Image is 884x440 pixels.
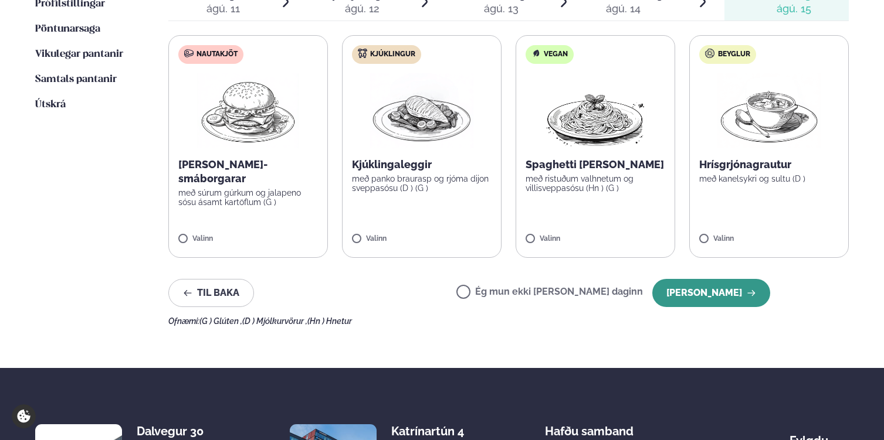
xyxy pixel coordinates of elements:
img: beef.svg [184,49,194,58]
a: Útskrá [35,98,66,112]
a: Cookie settings [12,404,36,428]
img: Vegan.svg [531,49,541,58]
p: með ristuðum valhnetum og villisveppasósu (Hn ) (G ) [526,174,665,193]
a: Vikulegar pantanir [35,47,123,62]
p: með panko braurasp og rjóma dijon sveppasósu (D ) (G ) [352,174,492,193]
div: Dalvegur 30 [137,424,230,438]
p: [PERSON_NAME]-smáborgarar [178,158,318,186]
span: Pöntunarsaga [35,24,100,34]
img: chicken.svg [358,49,367,58]
span: Samtals pantanir [35,74,117,84]
span: (D ) Mjólkurvörur , [242,316,307,326]
div: ágú. 13 [465,2,537,16]
span: Hafðu samband [545,415,634,438]
div: ágú. 11 [206,2,240,16]
span: Nautakjöt [197,50,238,59]
p: Kjúklingaleggir [352,158,492,172]
img: Spagetti.png [544,73,647,148]
span: (Hn ) Hnetur [307,316,352,326]
p: með súrum gúrkum og jalapeno sósu ásamt kartöflum (G ) [178,188,318,207]
span: Útskrá [35,100,66,110]
div: ágú. 14 [606,2,674,16]
span: Kjúklingur [370,50,415,59]
p: Hrísgrjónagrautur [699,158,839,172]
p: með kanelsykri og sultu (D ) [699,174,839,183]
button: Til baka [168,279,254,307]
img: Soup.png [717,73,821,148]
div: Katrínartún 4 [391,424,485,438]
span: (G ) Glúten , [199,316,242,326]
p: Spaghetti [PERSON_NAME] [526,158,665,172]
div: ágú. 12 [332,2,392,16]
span: Vikulegar pantanir [35,49,123,59]
span: Beyglur [718,50,750,59]
span: Vegan [544,50,568,59]
a: Samtals pantanir [35,73,117,87]
div: Ofnæmi: [168,316,849,326]
img: Hamburger.png [197,73,300,148]
a: Pöntunarsaga [35,22,100,36]
button: [PERSON_NAME] [652,279,770,307]
img: bagle-new-16px.svg [705,49,715,58]
div: ágú. 15 [765,2,822,16]
img: Chicken-breast.png [370,73,473,148]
